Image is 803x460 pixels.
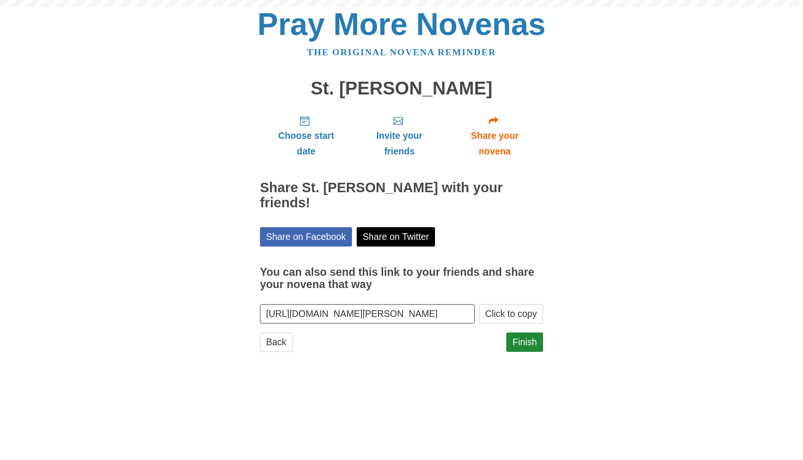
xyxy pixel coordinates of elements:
[479,304,543,324] button: Click to copy
[260,180,543,211] h2: Share St. [PERSON_NAME] with your friends!
[260,332,293,352] a: Back
[506,332,543,352] a: Finish
[307,47,496,57] a: The original novena reminder
[260,108,352,164] a: Choose start date
[269,128,343,159] span: Choose start date
[352,108,446,164] a: Invite your friends
[260,78,543,99] h1: St. [PERSON_NAME]
[258,7,546,42] a: Pray More Novenas
[456,128,534,159] span: Share your novena
[446,108,543,164] a: Share your novena
[260,227,352,247] a: Share on Facebook
[260,266,543,290] h3: You can also send this link to your friends and share your novena that way
[362,128,437,159] span: Invite your friends
[357,227,435,247] a: Share on Twitter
